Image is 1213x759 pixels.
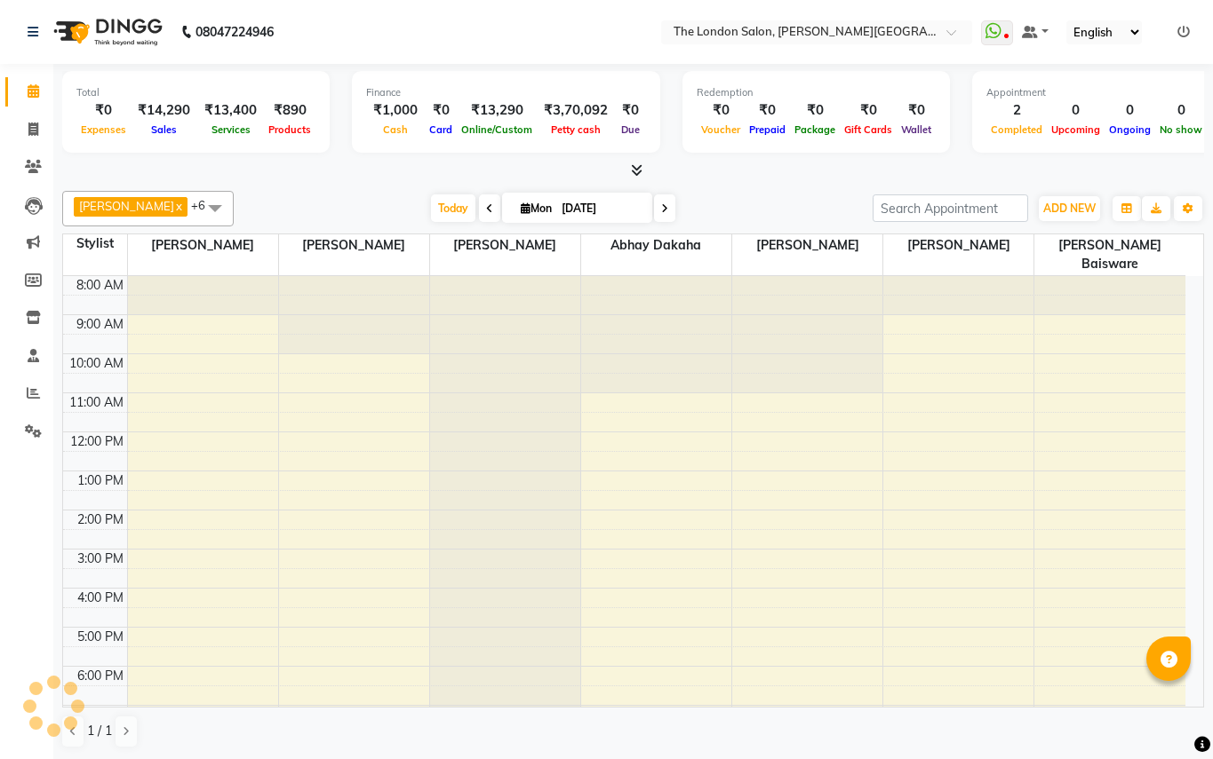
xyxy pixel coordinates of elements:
[1047,100,1105,121] div: 0
[425,100,457,121] div: ₹0
[1155,100,1207,121] div: 0
[1034,234,1185,275] span: [PERSON_NAME] baisware
[76,123,131,136] span: Expenses
[697,85,936,100] div: Redemption
[196,7,274,57] b: 08047224946
[191,198,219,212] span: +6
[366,85,646,100] div: Finance
[73,276,127,295] div: 8:00 AM
[74,510,127,529] div: 2:00 PM
[131,100,197,121] div: ₹14,290
[883,234,1033,257] span: [PERSON_NAME]
[745,123,790,136] span: Prepaid
[697,100,745,121] div: ₹0
[430,234,580,257] span: [PERSON_NAME]
[197,100,264,121] div: ₹13,400
[1105,100,1155,121] div: 0
[147,123,181,136] span: Sales
[174,199,182,213] a: x
[45,7,167,57] img: logo
[74,628,127,646] div: 5:00 PM
[790,123,840,136] span: Package
[615,100,646,121] div: ₹0
[547,123,605,136] span: Petty cash
[366,100,425,121] div: ₹1,000
[697,123,745,136] span: Voucher
[66,354,127,373] div: 10:00 AM
[1039,196,1100,221] button: ADD NEW
[745,100,790,121] div: ₹0
[63,234,127,253] div: Stylist
[67,432,127,451] div: 12:00 PM
[1105,123,1155,136] span: Ongoing
[1043,202,1096,215] span: ADD NEW
[516,202,556,215] span: Mon
[128,234,278,257] span: [PERSON_NAME]
[279,234,429,257] span: [PERSON_NAME]
[74,549,127,568] div: 3:00 PM
[790,100,840,121] div: ₹0
[264,100,315,121] div: ₹890
[66,393,127,412] div: 11:00 AM
[87,722,112,740] span: 1 / 1
[986,100,1047,121] div: 2
[74,471,127,490] div: 1:00 PM
[264,123,315,136] span: Products
[556,195,645,222] input: 2025-09-01
[873,194,1028,222] input: Search Appointment
[897,123,936,136] span: Wallet
[840,123,897,136] span: Gift Cards
[379,123,412,136] span: Cash
[76,85,315,100] div: Total
[79,199,174,213] span: [PERSON_NAME]
[76,100,131,121] div: ₹0
[74,706,127,724] div: 7:00 PM
[73,315,127,334] div: 9:00 AM
[457,123,537,136] span: Online/Custom
[431,194,475,222] span: Today
[207,123,255,136] span: Services
[74,667,127,685] div: 6:00 PM
[986,85,1207,100] div: Appointment
[537,100,615,121] div: ₹3,70,092
[617,123,644,136] span: Due
[1155,123,1207,136] span: No show
[732,234,882,257] span: [PERSON_NAME]
[840,100,897,121] div: ₹0
[425,123,457,136] span: Card
[986,123,1047,136] span: Completed
[1047,123,1105,136] span: Upcoming
[457,100,537,121] div: ₹13,290
[74,589,127,607] div: 4:00 PM
[897,100,936,121] div: ₹0
[581,234,731,257] span: Abhay dakaha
